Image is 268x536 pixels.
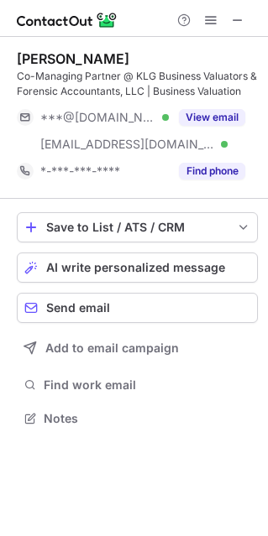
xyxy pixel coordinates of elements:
[17,333,258,363] button: Add to email campaign
[17,10,118,30] img: ContactOut v5.3.10
[17,407,258,430] button: Notes
[17,293,258,323] button: Send email
[45,341,179,355] span: Add to email campaign
[17,373,258,397] button: Find work email
[17,212,258,242] button: save-profile-one-click
[40,110,156,125] span: ***@[DOMAIN_NAME]
[46,301,110,315] span: Send email
[179,109,245,126] button: Reveal Button
[40,137,215,152] span: [EMAIL_ADDRESS][DOMAIN_NAME]
[17,252,258,283] button: AI write personalized message
[46,221,229,234] div: Save to List / ATS / CRM
[17,69,258,99] div: Co-Managing Partner @ KLG Business Valuators & Forensic Accountants, LLC | Business Valuation
[44,377,251,393] span: Find work email
[17,50,129,67] div: [PERSON_NAME]
[179,163,245,180] button: Reveal Button
[46,261,225,274] span: AI write personalized message
[44,411,251,426] span: Notes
